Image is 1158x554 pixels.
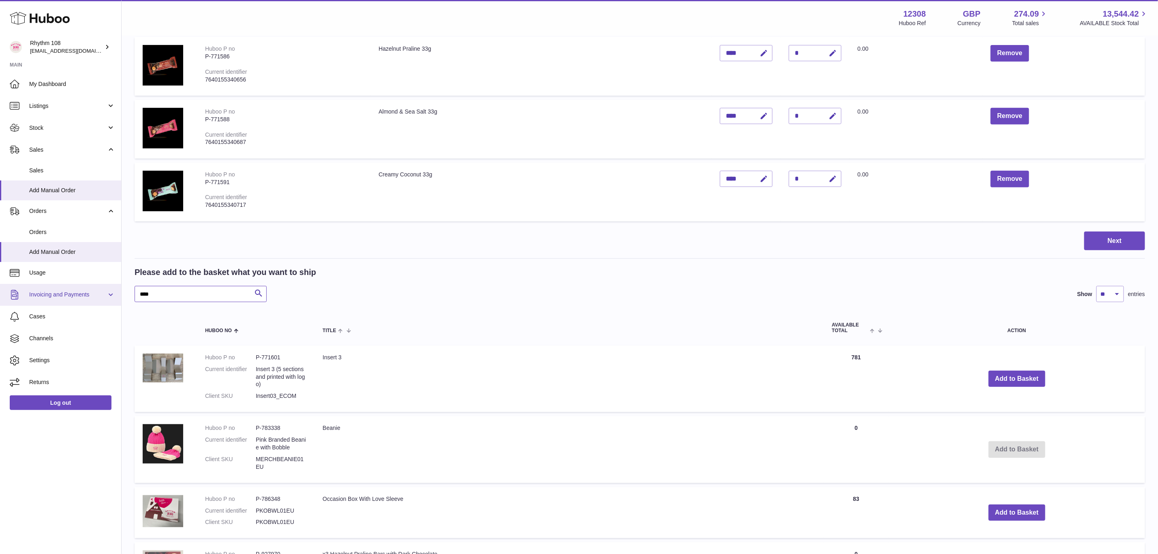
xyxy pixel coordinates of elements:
[29,248,115,256] span: Add Manual Order
[315,346,824,412] td: Insert 3
[256,436,306,451] dd: Pink Branded Beanie with Bobble
[899,19,926,27] div: Huboo Ref
[205,138,362,146] div: 7640155340687
[205,171,235,178] div: Huboo P no
[991,108,1029,125] button: Remove
[256,354,306,361] dd: P-771601
[143,171,183,211] img: Creamy Coconut 33g
[370,163,711,221] td: Creamy Coconut 33g
[858,45,869,52] span: 0.00
[143,424,183,464] img: Beanie
[205,455,256,471] dt: Client SKU
[205,53,362,60] div: P-771586
[1077,290,1092,298] label: Show
[1080,9,1148,27] a: 13,544.42 AVAILABLE Stock Total
[205,436,256,451] dt: Current identifier
[1014,9,1039,19] span: 274.09
[858,171,869,178] span: 0.00
[135,267,316,278] h2: Please add to the basket what you want to ship
[30,47,119,54] span: [EMAIL_ADDRESS][DOMAIN_NAME]
[29,269,115,277] span: Usage
[205,69,247,75] div: Current identifier
[991,171,1029,187] button: Remove
[1128,290,1145,298] span: entries
[256,518,306,526] dd: PKOBWL01EU
[10,41,22,53] img: orders@rhythm108.com
[989,505,1045,521] button: Add to Basket
[205,495,256,503] dt: Huboo P no
[205,108,235,115] div: Huboo P no
[858,108,869,115] span: 0.00
[832,322,868,333] span: AVAILABLE Total
[29,187,115,194] span: Add Manual Order
[903,9,926,19] strong: 12308
[205,194,247,200] div: Current identifier
[143,354,183,383] img: Insert 3
[205,328,232,333] span: Huboo no
[205,131,247,138] div: Current identifier
[205,424,256,432] dt: Huboo P no
[963,9,980,19] strong: GBP
[205,201,362,209] div: 7640155340717
[10,395,111,410] a: Log out
[1012,19,1048,27] span: Total sales
[1080,19,1148,27] span: AVAILABLE Stock Total
[205,76,362,84] div: 7640155340656
[205,507,256,515] dt: Current identifier
[205,45,235,52] div: Huboo P no
[256,495,306,503] dd: P-786348
[29,102,107,110] span: Listings
[29,378,115,386] span: Returns
[958,19,981,27] div: Currency
[323,328,336,333] span: Title
[205,178,362,186] div: P-771591
[29,167,115,174] span: Sales
[1103,9,1139,19] span: 13,544.42
[824,346,888,412] td: 781
[29,124,107,132] span: Stock
[824,487,888,539] td: 83
[370,100,711,159] td: Almond & Sea Salt 33g
[205,116,362,123] div: P-771588
[143,108,183,148] img: Almond & Sea Salt 33g
[1084,232,1145,251] button: Next
[29,356,115,364] span: Settings
[29,335,115,342] span: Channels
[888,314,1145,341] th: Action
[143,45,183,86] img: Hazelnut Praline 33g
[205,518,256,526] dt: Client SKU
[256,455,306,471] dd: MERCHBEANIE01EU
[29,146,107,154] span: Sales
[205,392,256,400] dt: Client SKU
[989,371,1045,387] button: Add to Basket
[205,365,256,389] dt: Current identifier
[30,39,103,55] div: Rhythm 108
[315,487,824,539] td: Occasion Box With Love Sleeve
[370,37,711,96] td: Hazelnut Praline 33g
[315,416,824,483] td: Beanie
[256,392,306,400] dd: Insert03_ECOM
[256,507,306,515] dd: PKOBWL01EU
[256,365,306,389] dd: Insert 3 (5 sections and printed with logo)
[29,207,107,215] span: Orders
[991,45,1029,62] button: Remove
[143,495,183,527] img: Occasion Box With Love Sleeve
[256,424,306,432] dd: P-783338
[29,313,115,320] span: Cases
[29,228,115,236] span: Orders
[824,416,888,483] td: 0
[29,80,115,88] span: My Dashboard
[29,291,107,298] span: Invoicing and Payments
[1012,9,1048,27] a: 274.09 Total sales
[205,354,256,361] dt: Huboo P no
